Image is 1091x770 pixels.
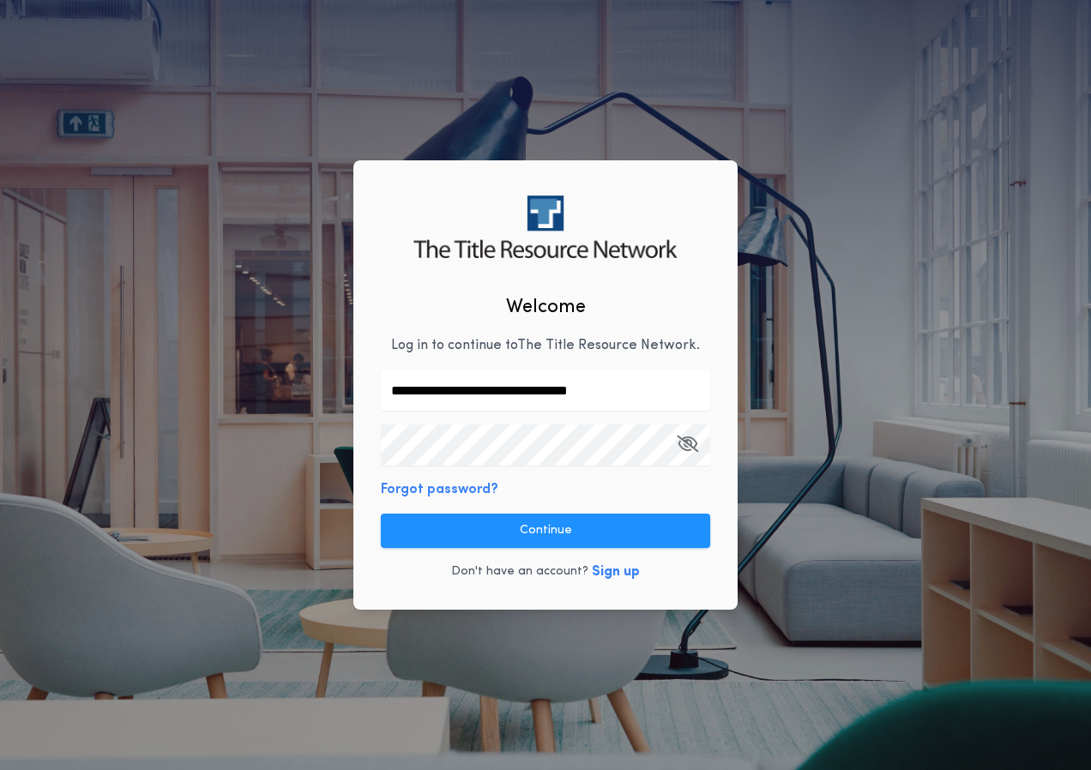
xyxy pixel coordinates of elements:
[391,335,700,356] p: Log in to continue to The Title Resource Network .
[592,562,640,582] button: Sign up
[506,293,586,322] h2: Welcome
[381,479,498,500] button: Forgot password?
[413,196,677,258] img: logo
[451,563,588,581] p: Don't have an account?
[381,514,710,548] button: Continue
